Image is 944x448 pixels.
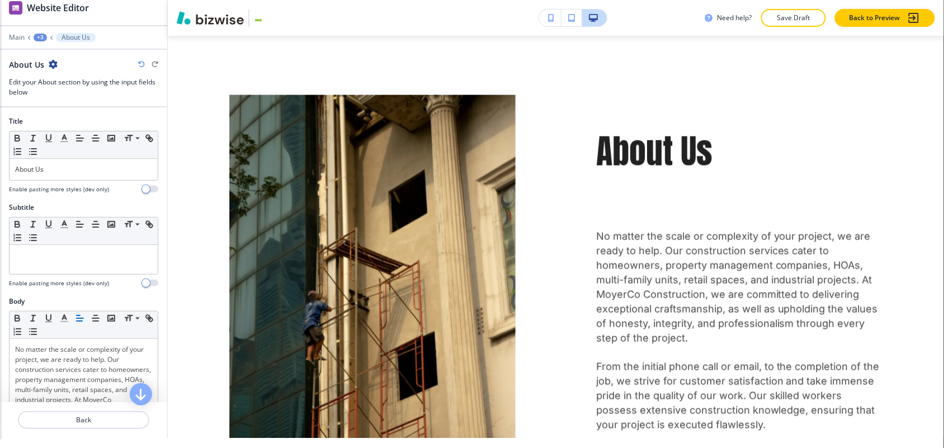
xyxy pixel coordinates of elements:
[596,230,881,343] span: No matter the scale or complexity of your project, we are ready to help. Our construction service...
[596,129,882,174] p: About Us
[56,33,96,42] button: About Us
[9,185,109,194] h4: Enable pasting more styles (dev only)
[9,116,23,126] h2: Title
[9,77,158,97] h3: Edit your About section by using the input fields below
[9,1,22,15] img: editor icon
[718,13,752,23] h3: Need help?
[9,279,109,287] h4: Enable pasting more styles (dev only)
[34,34,47,41] button: +3
[62,34,90,41] p: About Us
[254,13,284,22] img: Your Logo
[18,411,149,429] button: Back
[15,164,152,175] p: About Us
[835,9,935,27] button: Back to Preview
[776,13,811,23] p: Save Draft
[177,11,244,25] img: Bizwise Logo
[27,1,89,15] h2: Website Editor
[596,361,882,431] span: From the initial phone call or email, to the completion of the job, we strive for customer satisf...
[761,9,826,27] button: Save Draft
[19,415,148,425] p: Back
[9,202,34,213] h2: Subtitle
[849,13,900,23] p: Back to Preview
[9,34,25,41] button: Main
[9,296,25,306] h2: Body
[9,59,44,70] h2: About Us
